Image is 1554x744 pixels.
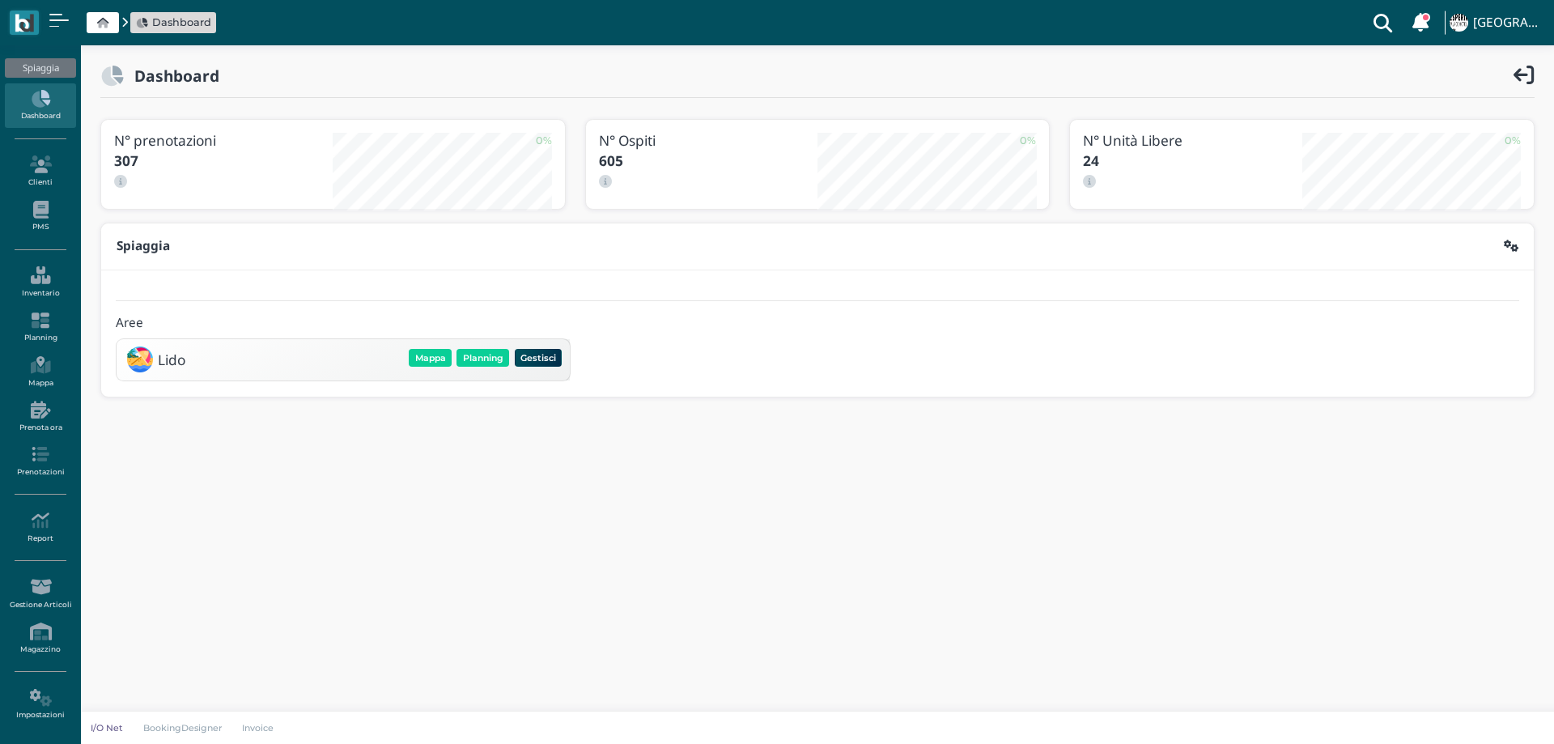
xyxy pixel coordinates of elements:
b: Spiaggia [117,237,170,254]
a: Dashboard [136,15,211,30]
h3: N° Unità Libere [1083,133,1301,148]
b: 307 [114,151,138,170]
h4: [GEOGRAPHIC_DATA] [1473,16,1544,30]
img: logo [15,14,33,32]
h3: Lido [158,352,185,368]
a: Dashboard [5,83,75,128]
button: Mappa [409,349,452,367]
a: Clienti [5,149,75,193]
a: Prenota ora [5,394,75,439]
a: Inventario [5,260,75,304]
img: ... [1450,14,1467,32]
h3: N° Ospiti [599,133,817,148]
button: Gestisci [515,349,563,367]
h4: Aree [116,317,143,330]
b: 605 [599,151,623,170]
a: Prenotazioni [5,439,75,483]
h3: N° prenotazioni [114,133,333,148]
a: ... [GEOGRAPHIC_DATA] [1447,3,1544,42]
a: PMS [5,194,75,239]
span: Dashboard [152,15,211,30]
iframe: Help widget launcher [1439,694,1540,730]
a: Planning [5,305,75,350]
button: Planning [456,349,509,367]
h2: Dashboard [124,67,219,84]
a: Mappa [5,350,75,394]
b: 24 [1083,151,1099,170]
div: Spiaggia [5,58,75,78]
